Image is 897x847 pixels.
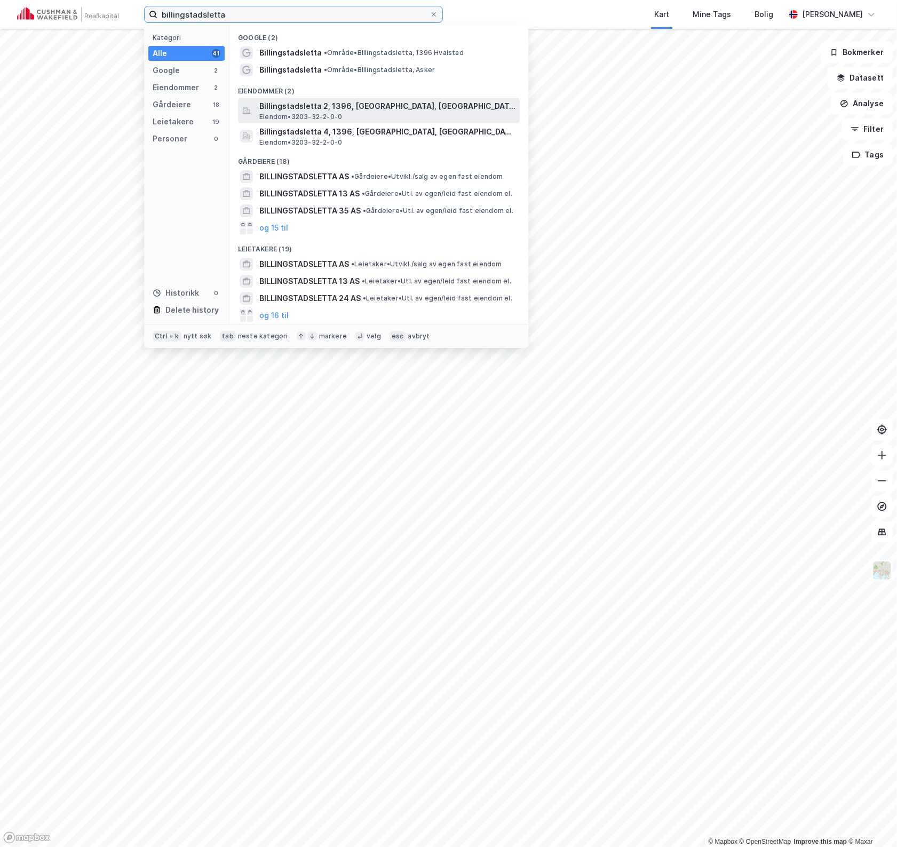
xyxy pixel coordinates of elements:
img: Z [872,560,892,581]
span: Område • Billingstadsletta, 1396 Hvalstad [324,49,464,57]
span: BILLINGSTADSLETTA 35 AS [259,204,361,217]
span: Leietaker • Utl. av egen/leid fast eiendom el. [362,277,511,286]
div: Gårdeiere (18) [229,149,528,168]
div: Kategori [153,34,225,42]
button: Bokmerker [821,42,893,63]
div: 2 [212,66,220,75]
button: Tags [843,144,893,165]
div: 18 [212,100,220,109]
div: Eiendommer (2) [229,78,528,98]
div: Ctrl + k [153,331,181,342]
span: • [351,260,354,268]
span: Eiendom • 3203-32-2-0-0 [259,113,342,121]
span: • [362,189,365,197]
div: neste kategori [238,332,288,341]
div: esc [390,331,406,342]
div: Kontrollprogram for chat [844,796,897,847]
span: Leietaker • Utvikl./salg av egen fast eiendom [351,260,502,268]
div: Leietakere [153,115,194,128]
div: 0 [212,134,220,143]
iframe: Chat Widget [844,796,897,847]
span: Billingstadsletta [259,46,322,59]
span: • [363,294,366,302]
div: Google [153,64,180,77]
button: og 16 til [259,309,289,322]
a: Mapbox homepage [3,832,50,844]
div: tab [220,331,236,342]
div: velg [367,332,381,341]
div: Eiendommer [153,81,199,94]
div: Alle [153,47,167,60]
span: Gårdeiere • Utvikl./salg av egen fast eiendom [351,172,503,181]
div: nytt søk [184,332,212,341]
div: Leietakere (19) [229,236,528,256]
span: Billingstadsletta 4, 1396, [GEOGRAPHIC_DATA], [GEOGRAPHIC_DATA] [259,125,515,138]
div: 0 [212,289,220,297]
div: 2 [212,83,220,92]
span: Eiendom • 3203-32-2-0-0 [259,138,342,147]
div: Kart [654,8,669,21]
a: Improve this map [794,838,847,845]
span: Gårdeiere • Utl. av egen/leid fast eiendom el. [362,189,512,198]
span: • [324,66,327,74]
span: Billingstadsletta [259,64,322,76]
div: 41 [212,49,220,58]
div: [PERSON_NAME] [802,8,863,21]
a: OpenStreetMap [740,838,791,845]
a: Mapbox [708,838,737,845]
input: Søk på adresse, matrikkel, gårdeiere, leietakere eller personer [157,6,430,22]
span: • [362,277,365,285]
span: BILLINGSTADSLETTA 13 AS [259,275,360,288]
span: BILLINGSTADSLETTA AS [259,170,349,183]
span: • [324,49,327,57]
span: BILLINGSTADSLETTA AS [259,258,349,271]
span: Leietaker • Utl. av egen/leid fast eiendom el. [363,294,512,303]
div: Gårdeiere [153,98,191,111]
span: Gårdeiere • Utl. av egen/leid fast eiendom el. [363,207,513,215]
div: avbryt [408,332,430,341]
span: • [363,207,366,215]
button: Datasett [828,67,893,89]
div: markere [319,332,347,341]
div: Bolig [755,8,773,21]
button: Analyse [831,93,893,114]
div: Mine Tags [693,8,731,21]
div: Delete history [165,304,219,316]
span: Område • Billingstadsletta, Asker [324,66,435,74]
button: og 15 til [259,221,288,234]
div: Google (2) [229,25,528,44]
span: Billingstadsletta 2, 1396, [GEOGRAPHIC_DATA], [GEOGRAPHIC_DATA] [259,100,515,113]
span: • [351,172,354,180]
img: cushman-wakefield-realkapital-logo.202ea83816669bd177139c58696a8fa1.svg [17,7,118,22]
div: Personer [153,132,187,145]
div: Historikk [153,287,199,299]
span: BILLINGSTADSLETTA 13 AS [259,187,360,200]
span: BILLINGSTADSLETTA 24 AS [259,292,361,305]
button: Filter [842,118,893,140]
div: 19 [212,117,220,126]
